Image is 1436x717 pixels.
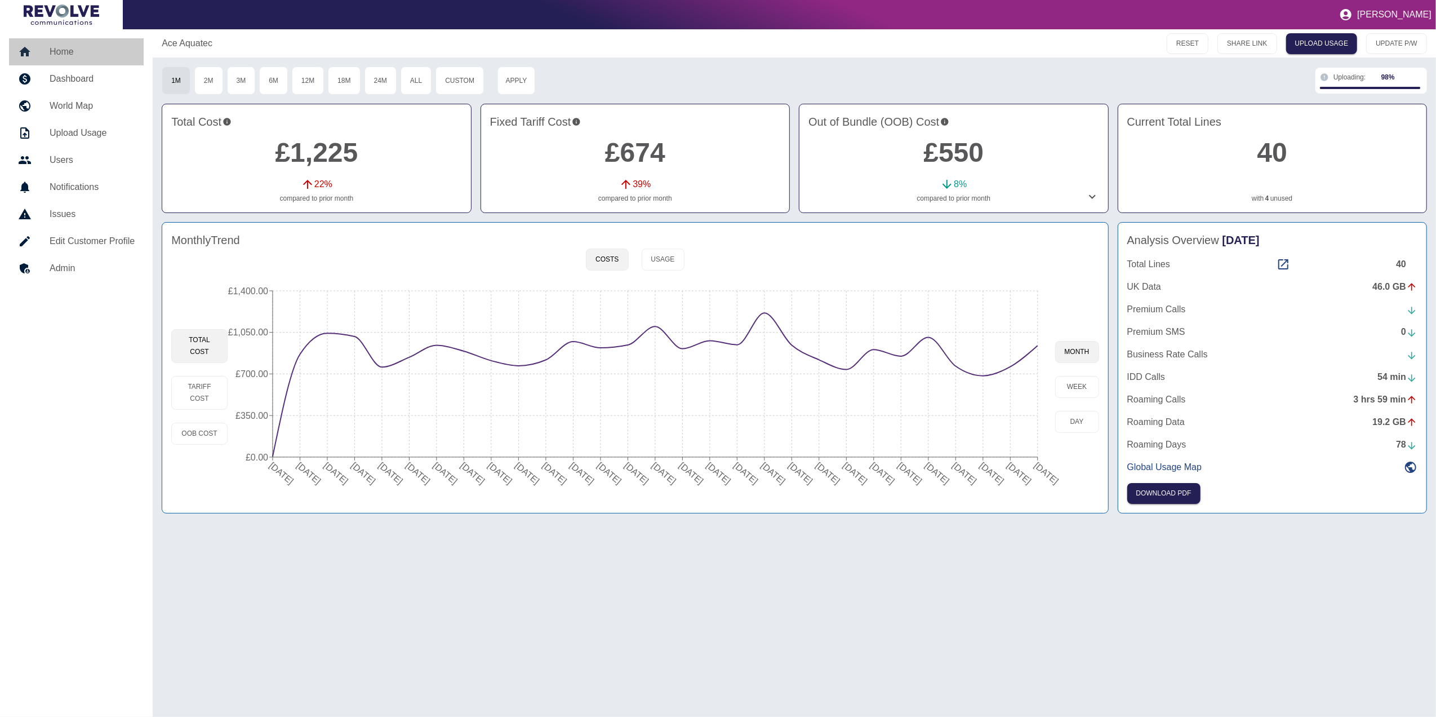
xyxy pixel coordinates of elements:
h4: Out of Bundle (OOB) Cost [808,113,1099,130]
button: Total Cost [171,329,228,363]
a: Global Usage Map [1127,461,1417,474]
div: 40 [1396,258,1417,271]
div: 46.0 GB [1372,280,1417,294]
h5: Dashboard [50,72,135,86]
p: Business Rate Calls [1127,348,1208,361]
tspan: [DATE] [896,461,924,486]
a: Roaming Calls3 hrs 59 min [1127,393,1417,406]
tspan: [DATE] [950,461,979,486]
a: Business Rate Calls [1127,348,1417,361]
a: 4 [1265,193,1269,203]
h5: Issues [50,207,135,221]
tspan: [DATE] [1005,461,1033,486]
a: Roaming Data19.2 GB [1127,415,1417,429]
p: compared to prior month [490,193,780,203]
p: [PERSON_NAME] [1357,10,1431,20]
button: 6M [259,67,288,95]
h4: Current Total Lines [1127,113,1417,130]
button: Usage [642,249,684,271]
tspan: [DATE] [322,461,350,486]
p: 39 % [633,178,651,191]
button: Apply [497,67,535,95]
button: month [1055,341,1099,363]
div: Uploading: [1333,72,1422,82]
button: 24M [364,67,397,95]
p: Roaming Calls [1127,393,1186,406]
tspan: [DATE] [377,461,405,486]
button: 2M [194,67,223,95]
button: 18M [328,67,360,95]
tspan: £1,400.00 [228,286,268,296]
button: Costs [586,249,628,271]
div: 54 min [1377,370,1417,384]
tspan: £350.00 [235,411,268,421]
tspan: [DATE] [814,461,842,486]
tspan: [DATE] [705,461,733,486]
tspan: [DATE] [459,461,487,486]
tspan: [DATE] [841,461,869,486]
a: UPLOAD USAGE [1286,33,1358,54]
h5: Users [50,153,135,167]
div: 0 [1401,325,1417,339]
tspan: £0.00 [246,453,268,462]
tspan: [DATE] [295,461,323,486]
tspan: [DATE] [486,461,514,486]
a: Issues [9,201,144,228]
p: with unused [1127,193,1417,203]
button: All [401,67,432,95]
button: SHARE LINK [1217,33,1277,54]
tspan: £700.00 [235,369,268,379]
span: [DATE] [1222,234,1260,246]
tspan: [DATE] [978,461,1006,486]
p: Premium Calls [1127,303,1186,316]
h4: Fixed Tariff Cost [490,113,780,130]
tspan: [DATE] [869,461,897,486]
tspan: [DATE] [568,461,596,486]
svg: This is your recurring contracted cost [572,113,581,130]
tspan: [DATE] [432,461,460,486]
button: 3M [227,67,256,95]
tspan: [DATE] [349,461,377,486]
a: 40 [1257,138,1287,167]
a: IDD Calls54 min [1127,370,1417,384]
h5: Upload Usage [50,126,135,140]
div: 78 [1396,438,1417,452]
a: UK Data46.0 GB [1127,280,1417,294]
tspan: [DATE] [268,461,296,486]
tspan: [DATE] [923,461,952,486]
div: 98 % [1381,72,1395,82]
button: day [1055,411,1099,433]
a: £550 [923,138,984,167]
div: 19.2 GB [1372,415,1417,429]
button: OOB Cost [171,423,228,445]
h5: Home [50,45,135,59]
tspan: [DATE] [404,461,432,486]
a: Notifications [9,174,144,201]
a: Edit Customer Profile [9,228,144,255]
p: Roaming Days [1127,438,1186,452]
h5: Admin [50,262,135,275]
a: £1,225 [275,138,358,167]
button: UPDATE P/W [1366,33,1427,54]
tspan: [DATE] [513,461,541,486]
a: Total Lines40 [1127,258,1417,271]
tspan: [DATE] [541,461,569,486]
p: Total Lines [1127,258,1171,271]
tspan: [DATE] [650,461,678,486]
a: Premium Calls [1127,303,1417,316]
a: Ace Aquatec [162,37,212,50]
h4: Analysis Overview [1127,232,1417,249]
button: Tariff Cost [171,376,228,410]
button: 12M [292,67,324,95]
svg: Costs outside of your fixed tariff [940,113,949,130]
a: Premium SMS0 [1127,325,1417,339]
svg: This is the total charges incurred over 1 months [223,113,232,130]
img: Logo [24,5,99,25]
div: 3 hrs 59 min [1354,393,1417,406]
button: 1M [162,67,190,95]
tspan: [DATE] [1033,461,1061,486]
p: IDD Calls [1127,370,1166,384]
p: UK Data [1127,280,1161,294]
p: Premium SMS [1127,325,1185,339]
tspan: [DATE] [595,461,624,486]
